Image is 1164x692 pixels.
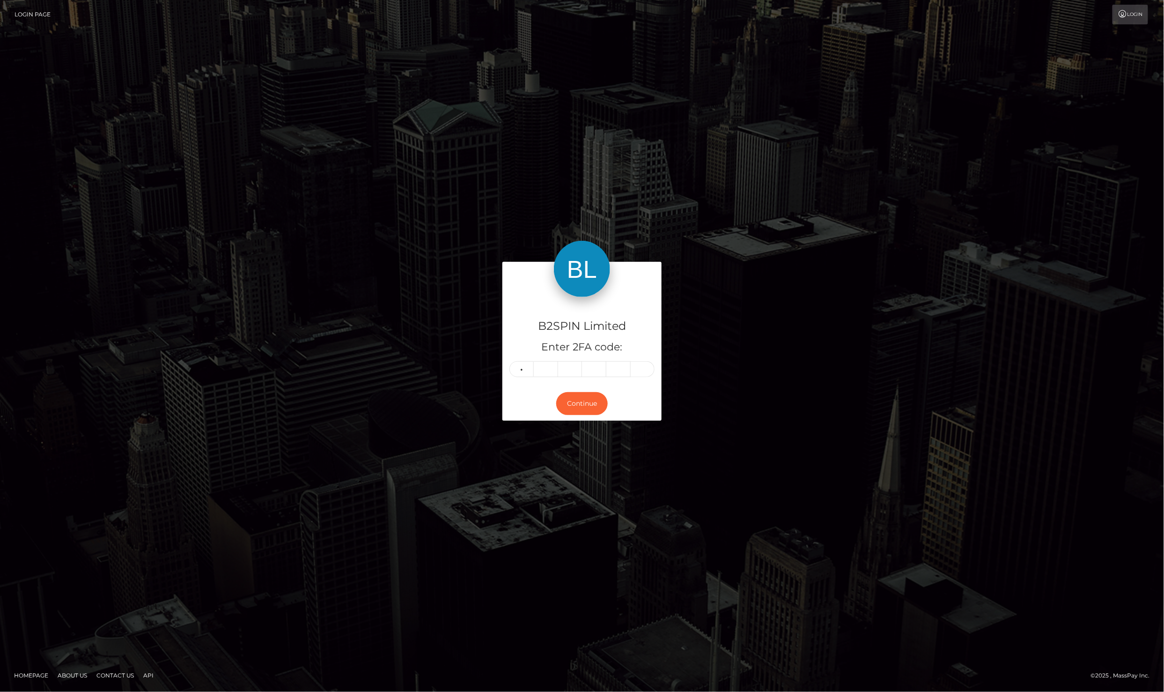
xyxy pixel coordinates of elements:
button: Continue [556,392,608,415]
a: Homepage [10,668,52,683]
a: About Us [54,668,91,683]
a: Login [1112,5,1148,24]
div: © 2025 , MassPay Inc. [1091,670,1157,681]
h4: B2SPIN Limited [509,318,655,335]
h5: Enter 2FA code: [509,340,655,355]
a: Contact Us [93,668,138,683]
img: B2SPIN Limited [554,241,610,297]
a: Login Page [15,5,51,24]
a: API [140,668,157,683]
